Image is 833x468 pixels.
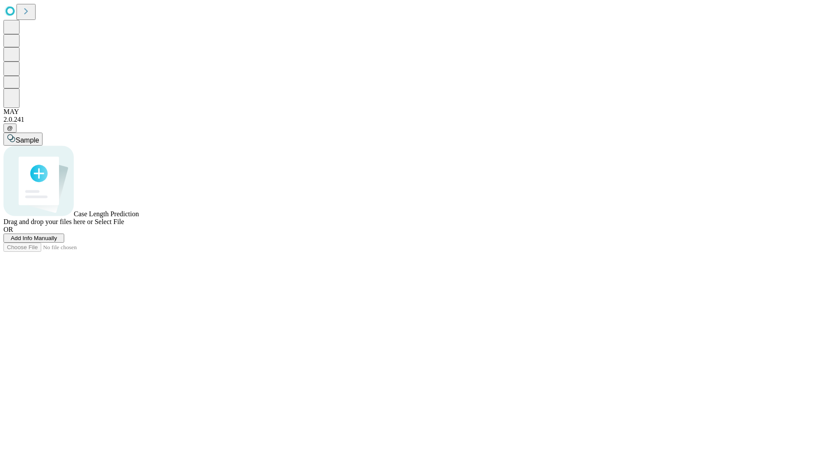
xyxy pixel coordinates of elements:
span: Case Length Prediction [74,210,139,218]
button: @ [3,123,16,133]
button: Sample [3,133,43,146]
span: Add Info Manually [11,235,57,241]
span: @ [7,125,13,131]
span: Drag and drop your files here or [3,218,93,225]
span: Sample [16,136,39,144]
div: MAY [3,108,830,116]
div: 2.0.241 [3,116,830,123]
span: Select File [95,218,124,225]
button: Add Info Manually [3,234,64,243]
span: OR [3,226,13,233]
